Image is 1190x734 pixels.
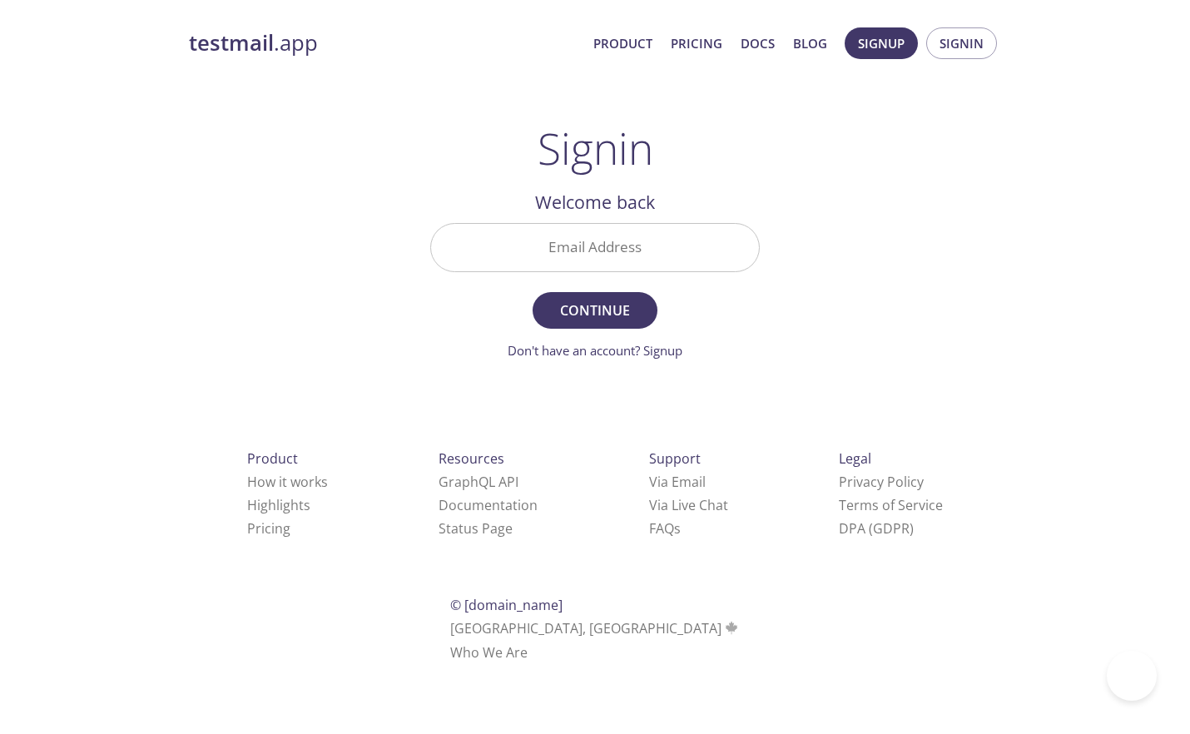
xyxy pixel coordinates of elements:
[439,449,504,468] span: Resources
[593,32,652,54] a: Product
[671,32,722,54] a: Pricing
[858,32,905,54] span: Signup
[649,519,681,538] a: FAQ
[649,496,728,514] a: Via Live Chat
[450,619,741,637] span: [GEOGRAPHIC_DATA], [GEOGRAPHIC_DATA]
[1107,651,1157,701] iframe: Help Scout Beacon - Open
[551,299,639,322] span: Continue
[247,449,298,468] span: Product
[247,519,290,538] a: Pricing
[940,32,984,54] span: Signin
[430,188,760,216] h2: Welcome back
[793,32,827,54] a: Blog
[926,27,997,59] button: Signin
[533,292,657,329] button: Continue
[189,28,274,57] strong: testmail
[247,473,328,491] a: How it works
[450,643,528,662] a: Who We Are
[439,519,513,538] a: Status Page
[839,496,943,514] a: Terms of Service
[439,473,518,491] a: GraphQL API
[839,473,924,491] a: Privacy Policy
[674,519,681,538] span: s
[741,32,775,54] a: Docs
[649,473,706,491] a: Via Email
[845,27,918,59] button: Signup
[247,496,310,514] a: Highlights
[450,596,563,614] span: © [DOMAIN_NAME]
[649,449,701,468] span: Support
[538,123,653,173] h1: Signin
[508,342,682,359] a: Don't have an account? Signup
[439,496,538,514] a: Documentation
[839,519,914,538] a: DPA (GDPR)
[839,449,871,468] span: Legal
[189,29,580,57] a: testmail.app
